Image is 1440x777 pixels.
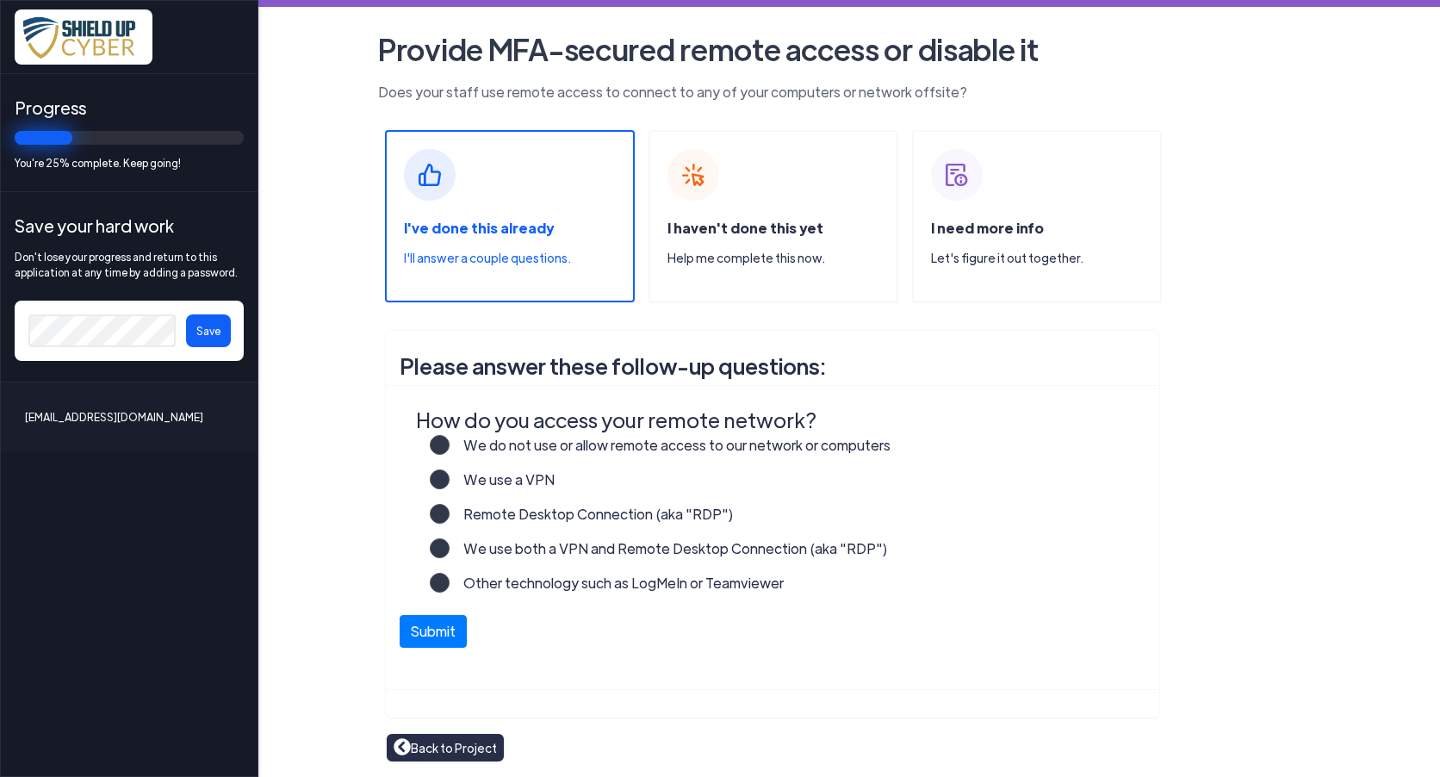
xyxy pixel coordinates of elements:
[416,404,1137,435] legend: How do you access your remote network?
[404,149,456,201] img: shield-up-already-done.svg
[450,469,555,504] label: We use a VPN
[186,314,231,347] button: Save
[931,249,1160,267] p: Let's figure it out together.
[450,435,891,469] label: We do not use or allow remote access to our network or computers
[394,738,411,755] img: Back to Project
[15,155,244,171] span: You're 25% complete. Keep going!
[1153,591,1440,777] iframe: Chat Widget
[400,345,1145,388] h3: Please answer these follow-up questions:
[931,149,983,201] img: shield-up-cannot-complete.svg
[404,219,554,237] span: I've done this already
[931,219,1044,237] span: I need more info
[667,149,719,201] img: shield-up-not-done.svg
[400,615,467,648] button: Submit
[450,538,888,573] label: We use both a VPN and Remote Desktop Connection (aka "RDP")
[15,95,244,121] span: Progress
[15,249,244,280] span: Don't lose your progress and return to this application at any time by adding a password.
[404,249,633,267] p: I'll answer a couple questions.
[371,82,1327,103] p: Does your staff use remote access to connect to any of your computers or network offsite?
[394,738,497,757] a: Back to Project
[450,504,734,538] label: Remote Desktop Connection (aka "RDP")
[15,9,152,65] img: x7pemu0IxLxkcbZJZdzx2HwkaHwO9aaLS0XkQIJL.png
[371,23,1327,75] h2: Provide MFA-secured remote access or disable it
[450,573,784,607] label: Other technology such as LogMeIn or Teamviewer
[25,403,203,431] span: [EMAIL_ADDRESS][DOMAIN_NAME]
[667,249,897,267] p: Help me complete this now.
[15,213,244,239] span: Save your hard work
[667,219,823,237] span: I haven't done this yet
